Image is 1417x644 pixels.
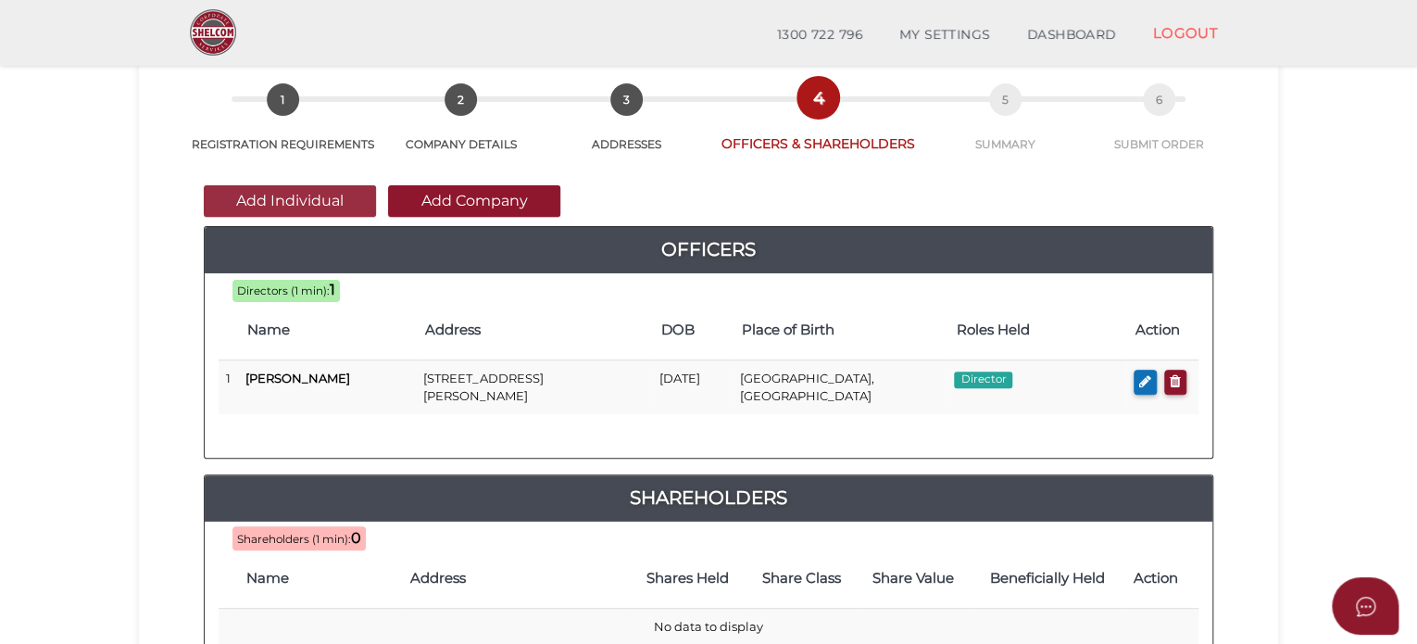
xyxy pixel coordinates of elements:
span: 5 [989,83,1022,116]
span: 2 [445,83,477,116]
a: 1300 722 796 [759,17,881,54]
a: 6SUBMIT ORDER [1086,104,1232,152]
button: Add Company [388,185,560,217]
span: 3 [610,83,643,116]
a: 1REGISTRATION REQUIREMENTS [185,104,380,152]
td: 1 [219,360,238,414]
h4: Shares Held [640,571,736,587]
span: Shareholders (1 min): [237,533,351,546]
td: [STREET_ADDRESS][PERSON_NAME] [416,360,652,414]
span: 6 [1143,83,1175,116]
h4: Address [425,322,643,338]
h4: Share Value [867,571,960,587]
a: Officers [205,234,1212,264]
span: Directors (1 min): [237,284,330,297]
a: 4OFFICERS & SHAREHOLDERS [712,102,924,153]
h4: Share Class [755,571,848,587]
h4: Name [247,322,407,338]
span: Director [954,372,1012,388]
span: 4 [802,82,834,114]
h4: Action [1135,322,1189,338]
td: [DATE] [652,360,733,414]
a: LOGOUT [1134,14,1236,52]
td: [GEOGRAPHIC_DATA], [GEOGRAPHIC_DATA] [733,360,947,414]
h4: Roles Held [956,322,1117,338]
h4: Address [410,571,621,587]
h4: Action [1134,571,1189,587]
h4: Beneficially Held [979,571,1115,587]
h4: Place of Birth [742,322,938,338]
a: Shareholders [205,483,1212,512]
h4: Name [246,571,392,587]
span: 1 [267,83,299,116]
a: DASHBOARD [1009,17,1135,54]
a: 5SUMMARY [924,104,1085,152]
b: 0 [351,529,361,547]
a: MY SETTINGS [881,17,1009,54]
b: 1 [330,281,335,298]
b: [PERSON_NAME] [245,371,350,385]
button: Add Individual [204,185,376,217]
a: 3ADDRESSES [542,104,712,152]
button: Open asap [1332,577,1398,635]
a: 2COMPANY DETAILS [380,104,541,152]
h4: DOB [661,322,723,338]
